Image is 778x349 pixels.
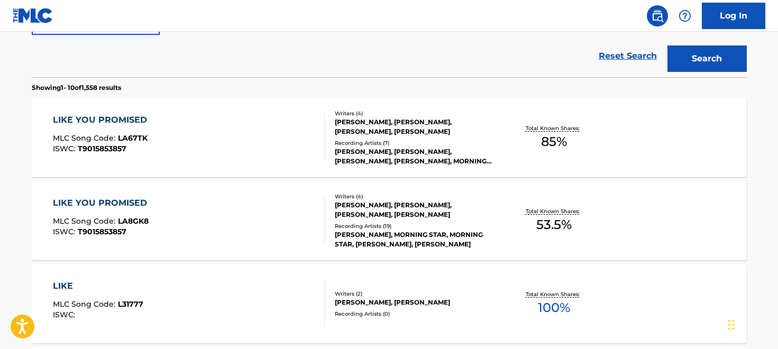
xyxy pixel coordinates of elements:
[335,200,495,219] div: [PERSON_NAME], [PERSON_NAME], [PERSON_NAME], [PERSON_NAME]
[335,147,495,166] div: [PERSON_NAME], [PERSON_NAME], [PERSON_NAME], [PERSON_NAME], MORNING STAR
[335,222,495,230] div: Recording Artists ( 19 )
[53,133,118,143] span: MLC Song Code :
[593,44,662,68] a: Reset Search
[335,230,495,249] div: [PERSON_NAME], MORNING STAR, MORNING STAR, [PERSON_NAME], [PERSON_NAME]
[541,132,567,151] span: 85 %
[53,216,118,226] span: MLC Song Code :
[526,124,582,132] p: Total Known Shares:
[335,310,495,318] div: Recording Artists ( 0 )
[647,5,668,26] a: Public Search
[32,98,747,177] a: LIKE YOU PROMISEDMLC Song Code:LA67TKISWC:T9015853857Writers (4)[PERSON_NAME], [PERSON_NAME], [PE...
[526,207,582,215] p: Total Known Shares:
[335,298,495,307] div: [PERSON_NAME], [PERSON_NAME]
[78,227,126,236] span: T9015853857
[667,45,747,72] button: Search
[53,280,143,292] div: LIKE
[32,83,121,93] p: Showing 1 - 10 of 1,558 results
[32,181,747,260] a: LIKE YOU PROMISEDMLC Song Code:LA8GK8ISWC:T9015853857Writers (4)[PERSON_NAME], [PERSON_NAME], [PE...
[53,144,78,153] span: ISWC :
[53,299,118,309] span: MLC Song Code :
[725,298,778,349] iframe: Chat Widget
[651,10,664,22] img: search
[335,117,495,136] div: [PERSON_NAME], [PERSON_NAME], [PERSON_NAME], [PERSON_NAME]
[335,139,495,147] div: Recording Artists ( 7 )
[335,109,495,117] div: Writers ( 4 )
[53,197,152,209] div: LIKE YOU PROMISED
[53,227,78,236] span: ISWC :
[536,215,572,234] span: 53.5 %
[526,290,582,298] p: Total Known Shares:
[679,10,691,22] img: help
[78,144,126,153] span: T9015853857
[13,8,53,23] img: MLC Logo
[53,114,152,126] div: LIKE YOU PROMISED
[702,3,765,29] a: Log In
[335,192,495,200] div: Writers ( 4 )
[118,133,148,143] span: LA67TK
[538,298,570,317] span: 100 %
[728,309,735,341] div: Drag
[118,299,143,309] span: L31777
[674,5,695,26] div: Help
[32,264,747,343] a: LIKEMLC Song Code:L31777ISWC:Writers (2)[PERSON_NAME], [PERSON_NAME]Recording Artists (0)Total Kn...
[335,290,495,298] div: Writers ( 2 )
[53,310,78,319] span: ISWC :
[118,216,149,226] span: LA8GK8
